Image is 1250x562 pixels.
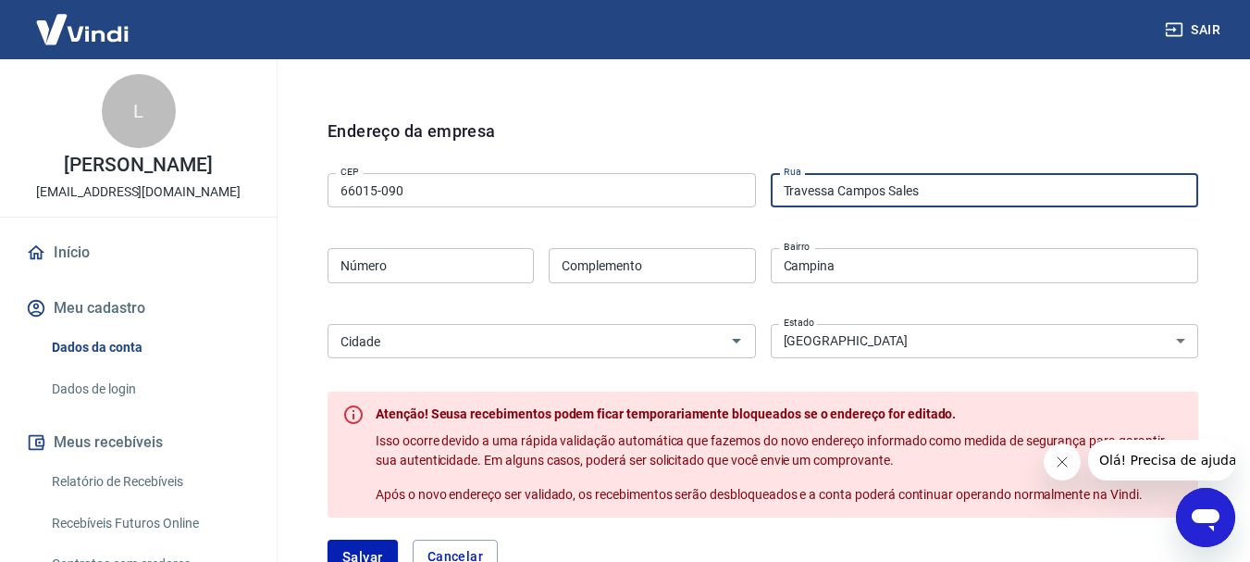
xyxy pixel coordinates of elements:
[376,433,1167,468] span: Isso ocorre devido a uma rápida validação automática que fazemos do novo endereço informado como ...
[64,156,212,175] p: [PERSON_NAME]
[328,119,496,166] h6: Endereço da empresa
[340,165,358,179] label: CEP
[376,487,1143,502] span: Após o novo endereço ser validado, os recebimentos serão desbloqueados e a conta poderá continuar...
[1088,440,1235,481] iframe: Mensagem da empresa
[1161,13,1228,47] button: Sair
[376,406,956,421] span: Atenção! Seusa recebimentos podem ficar temporariamente bloqueados se o endereço for editado.
[1044,443,1081,481] iframe: Fechar mensagem
[11,13,155,28] span: Olá! Precisa de ajuda?
[724,328,749,354] button: Abrir
[22,288,254,329] button: Meu cadastro
[36,182,241,202] p: [EMAIL_ADDRESS][DOMAIN_NAME]
[44,329,254,367] a: Dados da conta
[333,330,696,353] input: Digite aqui algumas palavras para buscar a cidade
[102,74,176,148] div: L
[44,370,254,408] a: Dados de login
[44,463,254,501] a: Relatório de Recebíveis
[784,316,814,330] label: Estado
[22,422,254,463] button: Meus recebíveis
[784,240,810,254] label: Bairro
[784,165,801,179] label: Rua
[44,505,254,543] a: Recebíveis Futuros Online
[22,1,142,57] img: Vindi
[22,232,254,273] a: Início
[1176,488,1235,547] iframe: Botão para abrir a janela de mensagens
